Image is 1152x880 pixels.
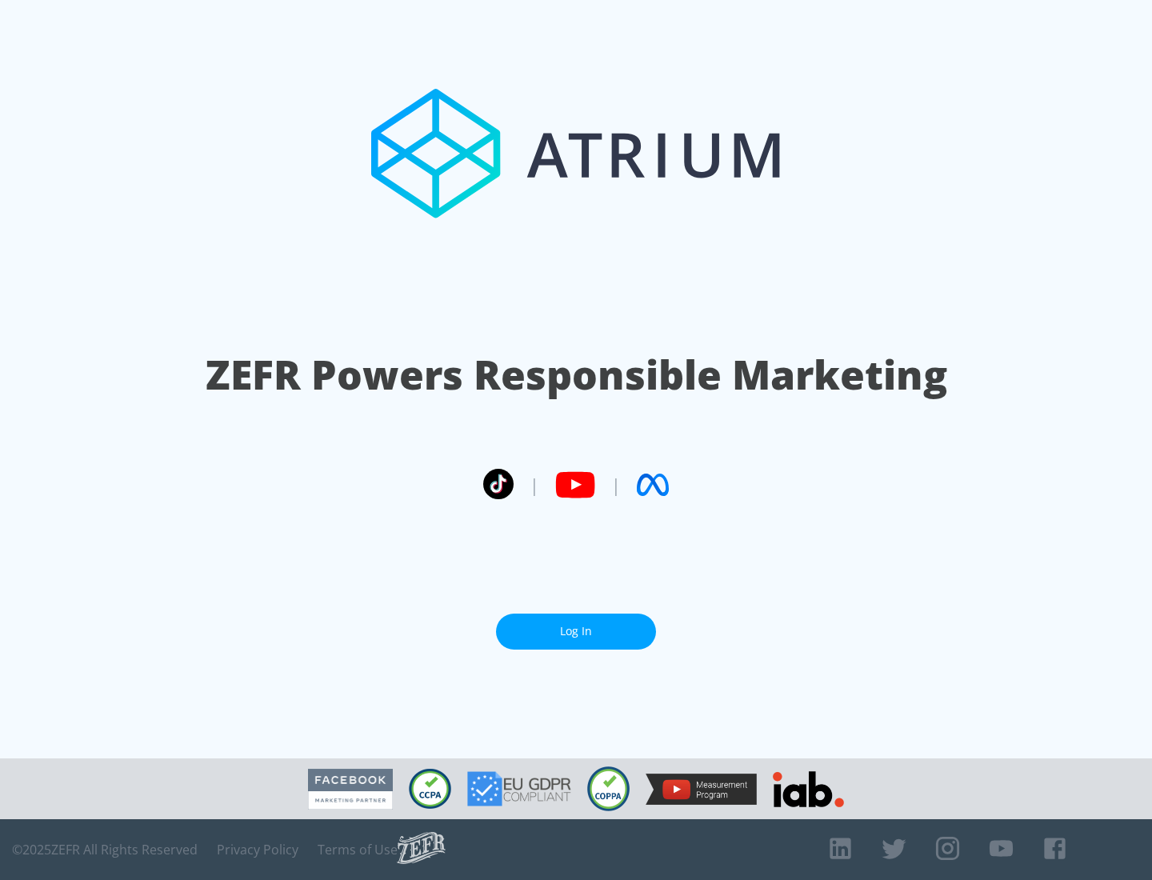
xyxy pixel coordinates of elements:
img: YouTube Measurement Program [646,774,757,805]
a: Terms of Use [318,842,398,858]
img: COPPA Compliant [587,766,630,811]
span: © 2025 ZEFR All Rights Reserved [12,842,198,858]
a: Log In [496,614,656,650]
span: | [611,473,621,497]
img: CCPA Compliant [409,769,451,809]
h1: ZEFR Powers Responsible Marketing [206,347,947,402]
img: GDPR Compliant [467,771,571,806]
span: | [530,473,539,497]
a: Privacy Policy [217,842,298,858]
img: IAB [773,771,844,807]
img: Facebook Marketing Partner [308,769,393,810]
